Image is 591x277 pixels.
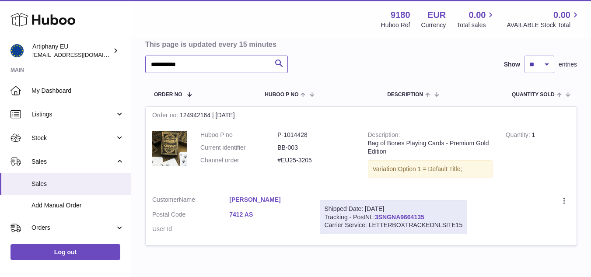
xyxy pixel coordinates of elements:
h3: This page is updated every 15 minutes [145,39,575,49]
strong: EUR [427,9,446,21]
a: 0.00 AVAILABLE Stock Total [507,9,581,29]
dd: P-1014428 [277,131,354,139]
div: Tracking - PostNL: [320,200,468,235]
span: Option 1 = Default Title; [398,165,462,172]
span: Quantity Sold [512,92,555,98]
a: Log out [10,244,120,260]
strong: Description [368,131,400,140]
span: Total sales [457,21,496,29]
span: Orders [31,224,115,232]
span: Description [387,92,423,98]
span: 0.00 [553,9,570,21]
a: 3SNGNA9664135 [375,214,424,221]
label: Show [504,60,520,69]
strong: Order no [152,112,180,121]
dt: Current identifier [200,144,277,152]
span: [EMAIL_ADDRESS][DOMAIN_NAME] [32,51,129,58]
dt: Channel order [200,156,277,165]
a: 0.00 Total sales [457,9,496,29]
dt: Postal Code [152,210,229,221]
img: internalAdmin-9180@internal.huboo.com [10,44,24,57]
span: Huboo P no [265,92,298,98]
span: Order No [154,92,182,98]
img: BBWalidWebsite4.jpg [152,131,187,166]
dt: User Id [152,225,229,233]
div: Carrier Service: LETTERBOXTRACKEDNLSITE15 [325,221,463,229]
dd: BB-003 [277,144,354,152]
dt: Huboo P no [200,131,277,139]
dd: #EU25-3205 [277,156,354,165]
strong: Quantity [506,131,532,140]
span: Stock [31,134,115,142]
span: entries [559,60,577,69]
div: Shipped Date: [DATE] [325,205,463,213]
a: 7412 AS [229,210,306,219]
div: Huboo Ref [381,21,410,29]
div: Bag of Bones Playing Cards - Premium Gold Edition [368,139,493,156]
span: Sales [31,180,124,188]
strong: 9180 [391,9,410,21]
span: Sales [31,158,115,166]
div: Artiphany EU [32,42,111,59]
span: AVAILABLE Stock Total [507,21,581,29]
dt: Name [152,196,229,206]
a: [PERSON_NAME] [229,196,306,204]
td: 1 [499,124,577,189]
span: Customer [152,196,179,203]
span: My Dashboard [31,87,124,95]
span: Listings [31,110,115,119]
span: 0.00 [469,9,486,21]
div: Variation: [368,160,493,178]
div: 124942164 | [DATE] [146,107,577,124]
span: Add Manual Order [31,201,124,210]
div: Currency [421,21,446,29]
